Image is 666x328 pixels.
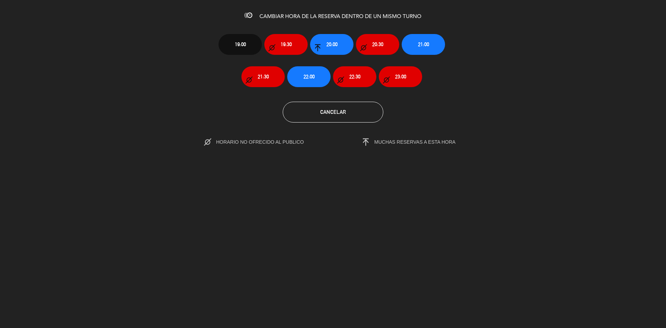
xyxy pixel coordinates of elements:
span: CAMBIAR HORA DE LA RESERVA DENTRO DE UN MISMO TURNO [259,14,421,19]
span: 20:30 [372,40,383,48]
span: 20:00 [326,40,338,48]
button: 21:00 [402,34,445,55]
span: 21:30 [258,73,269,81]
button: 20:00 [310,34,353,55]
span: 22:00 [304,73,315,81]
span: 19:30 [281,40,292,48]
button: Cancelar [283,102,383,123]
button: 19:00 [219,34,262,55]
button: 22:00 [287,66,331,87]
button: 22:30 [333,66,376,87]
button: 19:30 [264,34,308,55]
span: 22:30 [349,73,360,81]
span: 21:00 [418,40,429,48]
span: MUCHAS RESERVAS A ESTA HORA [374,139,455,145]
button: 20:30 [356,34,399,55]
button: 23:00 [379,66,422,87]
span: HORARIO NO OFRECIDO AL PUBLICO [216,139,318,145]
span: Cancelar [320,109,346,115]
span: 23:00 [395,73,406,81]
span: 19:00 [235,40,246,48]
button: 21:30 [241,66,285,87]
